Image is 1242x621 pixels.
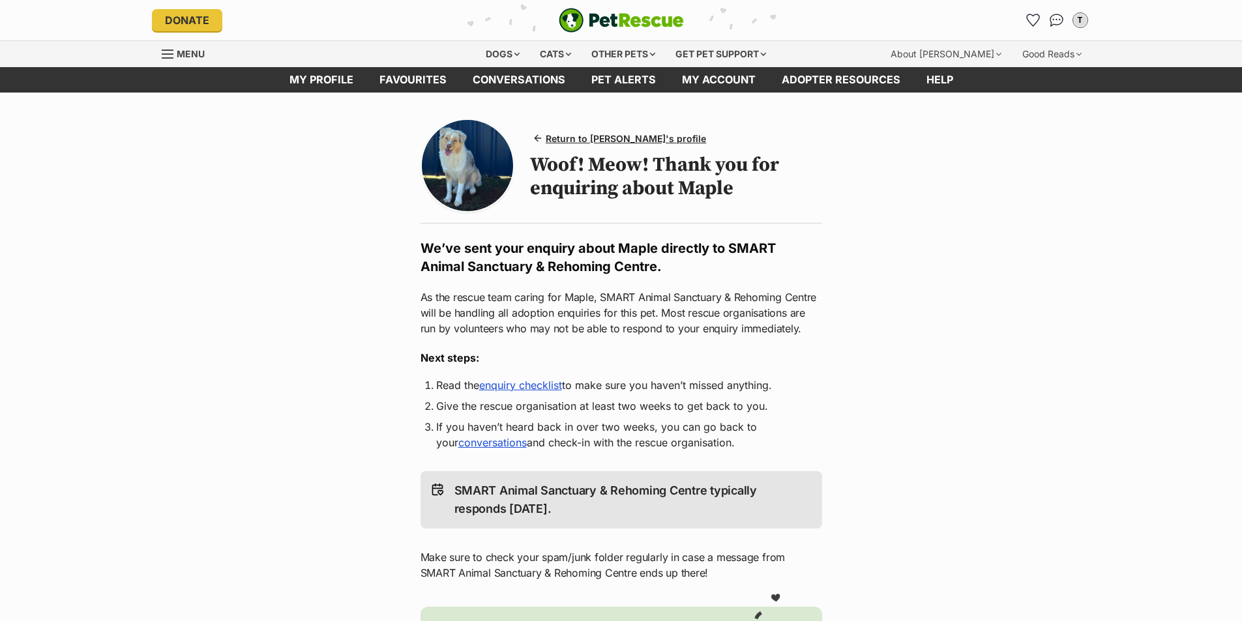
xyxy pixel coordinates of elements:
[454,482,812,518] p: SMART Animal Sanctuary & Rehoming Centre typically responds [DATE].
[152,9,222,31] a: Donate
[559,8,684,33] img: logo-e224e6f780fb5917bec1dbf3a21bbac754714ae5b6737aabdf751b685950b380.svg
[559,8,684,33] a: PetRescue
[421,350,822,366] h3: Next steps:
[1046,10,1067,31] a: Conversations
[1013,41,1091,67] div: Good Reads
[460,67,578,93] a: conversations
[546,132,706,145] span: Return to [PERSON_NAME]'s profile
[421,549,822,581] p: Make sure to check your spam/junk folder regularly in case a message from SMART Animal Sanctuary ...
[881,41,1011,67] div: About [PERSON_NAME]
[578,67,669,93] a: Pet alerts
[421,289,822,336] p: As the rescue team caring for Maple, SMART Animal Sanctuary & Rehoming Centre will be handling al...
[1050,14,1063,27] img: chat-41dd97257d64d25036548639549fe6c8038ab92f7586957e7f3b1b290dea8141.svg
[177,48,205,59] span: Menu
[422,120,514,212] img: Photo of Maple
[582,41,664,67] div: Other pets
[436,377,806,393] li: Read the to make sure you haven’t missed anything.
[913,67,966,93] a: Help
[276,67,366,93] a: My profile
[530,153,821,200] h1: Woof! Meow! Thank you for enquiring about Maple
[666,41,775,67] div: Get pet support
[477,41,529,67] div: Dogs
[436,419,806,450] li: If you haven’t heard back in over two weeks, you can go back to your and check-in with the rescue...
[1023,10,1091,31] ul: Account quick links
[366,67,460,93] a: Favourites
[669,67,769,93] a: My account
[162,41,214,65] a: Menu
[769,67,913,93] a: Adopter resources
[530,129,711,148] a: Return to [PERSON_NAME]'s profile
[421,239,822,276] h2: We’ve sent your enquiry about Maple directly to SMART Animal Sanctuary & Rehoming Centre.
[479,379,562,392] a: enquiry checklist
[1074,14,1087,27] div: T
[436,398,806,414] li: Give the rescue organisation at least two weeks to get back to you.
[1023,10,1044,31] a: Favourites
[1070,10,1091,31] button: My account
[531,41,580,67] div: Cats
[458,436,527,449] a: conversations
